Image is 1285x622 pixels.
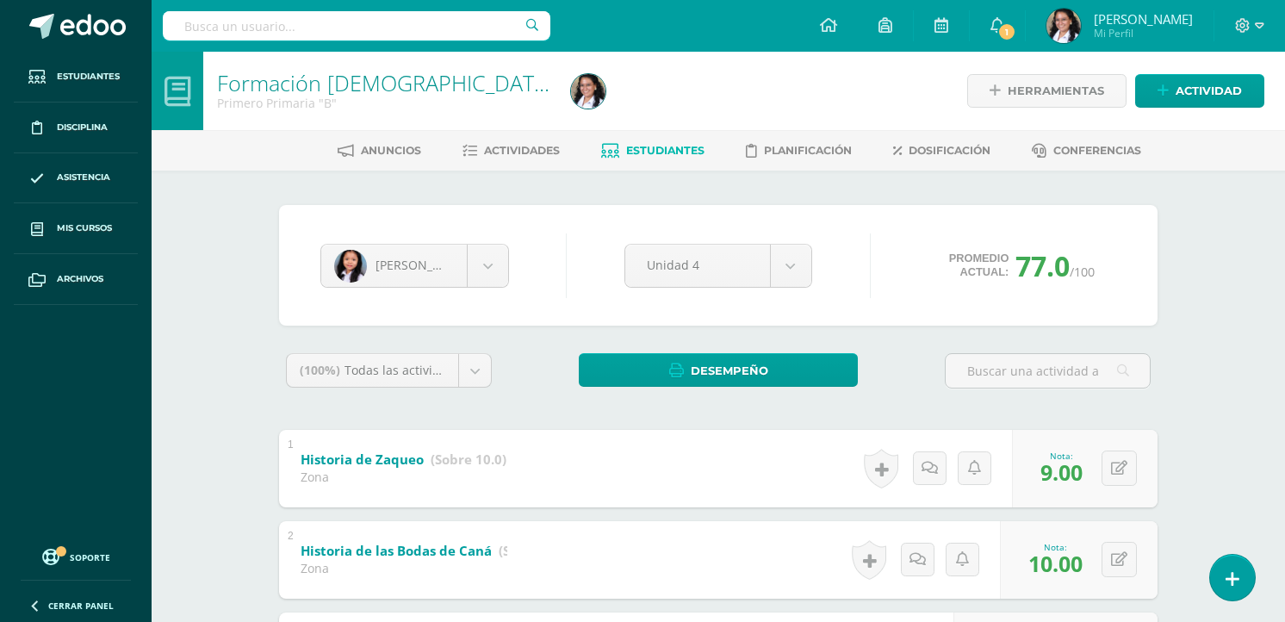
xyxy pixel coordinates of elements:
[301,560,507,576] div: Zona
[287,354,491,387] a: (100%)Todas las actividades de esta unidad
[301,469,506,485] div: Zona
[14,52,138,103] a: Estudiantes
[14,153,138,204] a: Asistencia
[217,95,550,111] div: Primero Primaria 'B'
[14,254,138,305] a: Archivos
[1094,26,1193,40] span: Mi Perfil
[484,144,560,157] span: Actividades
[1008,75,1104,107] span: Herramientas
[21,544,131,568] a: Soporte
[1053,144,1141,157] span: Conferencias
[1176,75,1242,107] span: Actividad
[949,252,1009,279] span: Promedio actual:
[1040,457,1083,487] span: 9.00
[376,257,472,273] span: [PERSON_NAME]
[1135,74,1264,108] a: Actividad
[997,22,1016,41] span: 1
[1032,137,1141,165] a: Conferencias
[893,137,990,165] a: Dosificación
[301,451,424,468] b: Historia de Zaqueo
[57,70,120,84] span: Estudiantes
[57,272,103,286] span: Archivos
[163,11,550,40] input: Busca un usuario...
[301,538,574,565] a: Historia de las Bodas de Caná (Sobre 10.0)
[361,144,421,157] span: Anuncios
[579,353,858,387] a: Desempeño
[1028,549,1083,578] span: 10.00
[499,542,574,559] strong: (Sobre 10.0)
[338,137,421,165] a: Anuncios
[14,103,138,153] a: Disciplina
[217,68,554,97] a: Formación [DEMOGRAPHIC_DATA]
[1040,450,1083,462] div: Nota:
[1094,10,1193,28] span: [PERSON_NAME]
[967,74,1127,108] a: Herramientas
[48,600,114,612] span: Cerrar panel
[946,354,1150,388] input: Buscar una actividad aquí...
[601,137,705,165] a: Estudiantes
[691,355,768,387] span: Desempeño
[300,362,340,378] span: (100%)
[909,144,990,157] span: Dosificación
[14,203,138,254] a: Mis cursos
[334,250,367,283] img: a0e1f12637ed68b606e33d53b470f087.png
[1070,264,1095,280] span: /100
[321,245,508,287] a: [PERSON_NAME]
[625,245,811,287] a: Unidad 4
[217,71,550,95] h1: Formación Cristiana
[431,451,506,468] strong: (Sobre 10.0)
[1028,541,1083,553] div: Nota:
[462,137,560,165] a: Actividades
[57,171,110,184] span: Asistencia
[764,144,852,157] span: Planificación
[746,137,852,165] a: Planificación
[647,245,748,285] span: Unidad 4
[301,542,492,559] b: Historia de las Bodas de Caná
[626,144,705,157] span: Estudiantes
[571,74,605,109] img: 907914c910e0e99f8773360492fd9691.png
[57,221,112,235] span: Mis cursos
[1015,247,1070,284] span: 77.0
[1046,9,1081,43] img: 907914c910e0e99f8773360492fd9691.png
[70,551,110,563] span: Soporte
[57,121,108,134] span: Disciplina
[345,362,558,378] span: Todas las actividades de esta unidad
[301,446,506,474] a: Historia de Zaqueo (Sobre 10.0)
